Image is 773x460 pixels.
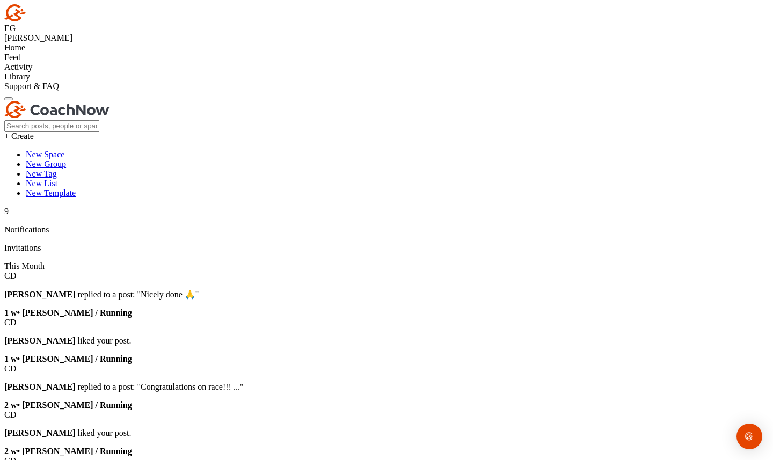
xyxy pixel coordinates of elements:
b: [PERSON_NAME] [4,382,75,391]
a: New Tag [26,169,57,178]
b: [PERSON_NAME] [4,290,75,299]
a: New Space [26,150,64,159]
a: New Group [26,159,66,169]
b: 2 w • [PERSON_NAME] / Running [4,400,132,410]
label: This Month [4,261,45,271]
div: CD [4,318,769,327]
p: Invitations [4,243,769,253]
img: CoachNow [4,101,110,118]
b: [PERSON_NAME] [4,428,75,437]
p: Notifications [4,225,769,235]
a: New Template [26,188,76,198]
div: Feed [4,53,769,62]
div: CD [4,271,769,281]
b: 2 w • [PERSON_NAME] / Running [4,447,132,456]
b: [PERSON_NAME] [4,336,75,345]
div: + Create [4,132,769,141]
span: liked your post . [4,336,131,345]
div: EG [4,24,769,33]
div: CD [4,364,769,374]
span: replied to a post : "Congratulations on race!!! ..." [4,382,243,391]
div: Activity [4,62,769,72]
div: Open Intercom Messenger [736,424,762,449]
div: [PERSON_NAME] [4,33,769,43]
img: CoachNow [4,4,110,21]
span: liked your post . [4,428,131,437]
b: 1 w • [PERSON_NAME] / Running [4,354,132,363]
p: 9 [4,207,769,216]
span: replied to a post : "Nicely done 🙏" [4,290,199,299]
div: Library [4,72,769,82]
div: Support & FAQ [4,82,769,91]
b: 1 w • [PERSON_NAME] / Running [4,308,132,317]
div: Home [4,43,769,53]
input: Search posts, people or spaces... [4,120,99,132]
a: New List [26,179,57,188]
div: CD [4,410,769,420]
